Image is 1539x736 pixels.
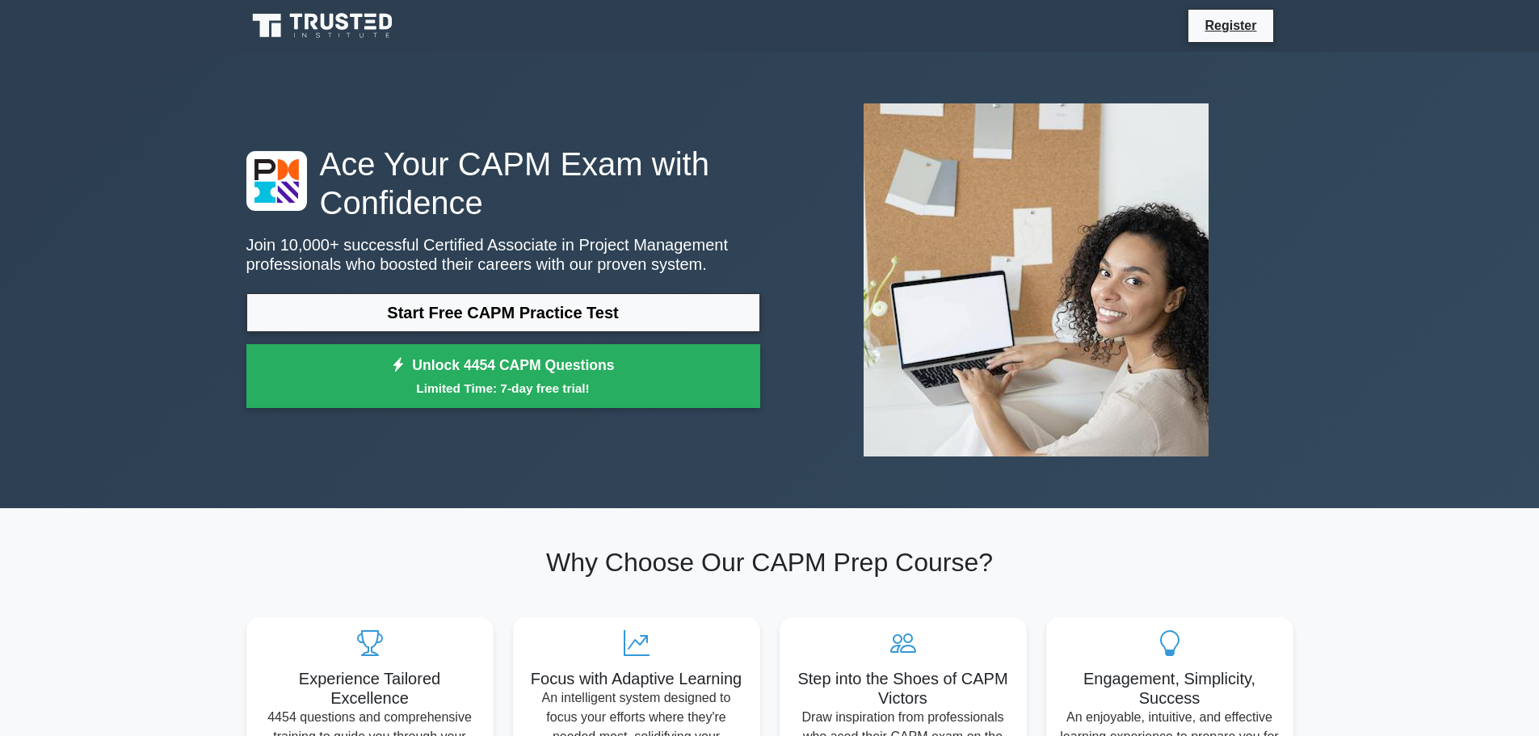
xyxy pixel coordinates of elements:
a: Start Free CAPM Practice Test [246,293,760,332]
h5: Experience Tailored Excellence [259,669,481,708]
h5: Engagement, Simplicity, Success [1059,669,1280,708]
a: Unlock 4454 CAPM QuestionsLimited Time: 7-day free trial! [246,344,760,409]
h5: Focus with Adaptive Learning [526,669,747,688]
h2: Why Choose Our CAPM Prep Course? [246,547,1293,578]
p: Join 10,000+ successful Certified Associate in Project Management professionals who boosted their... [246,235,760,274]
a: Register [1195,15,1266,36]
h5: Step into the Shoes of CAPM Victors [793,669,1014,708]
small: Limited Time: 7-day free trial! [267,379,740,397]
h1: Ace Your CAPM Exam with Confidence [246,145,760,222]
